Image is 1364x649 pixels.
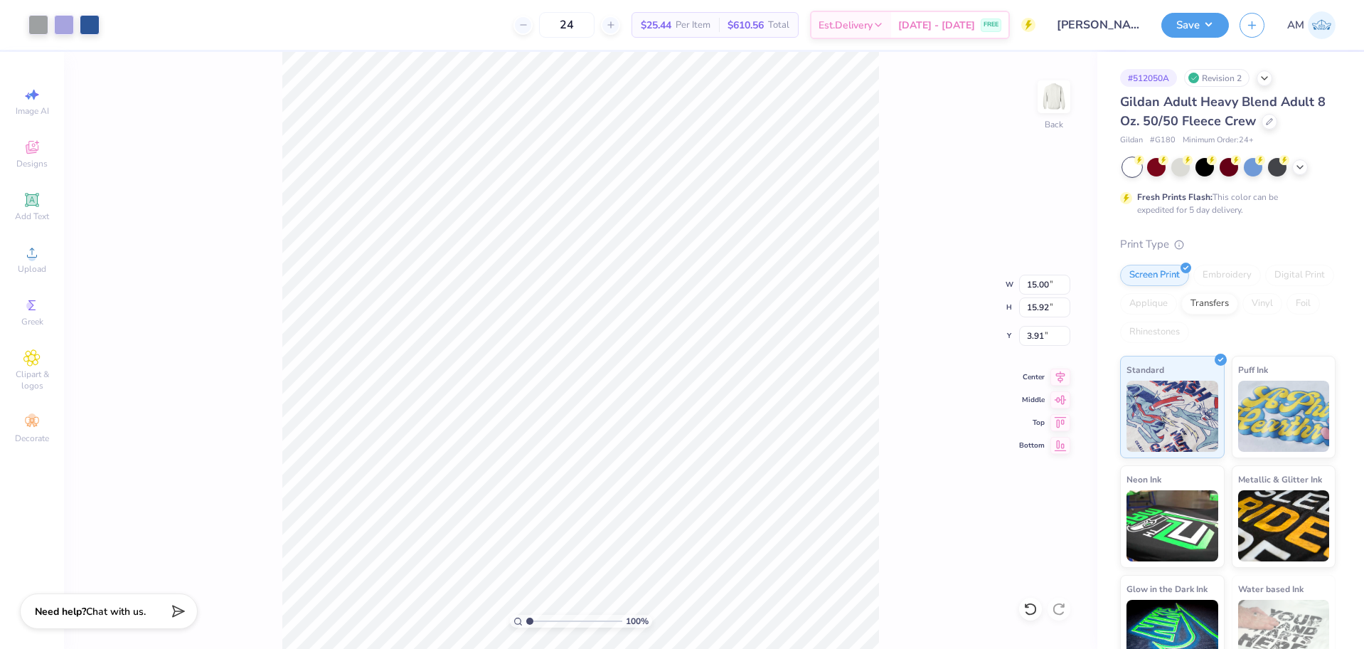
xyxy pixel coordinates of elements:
[1238,362,1268,377] span: Puff Ink
[1137,191,1312,216] div: This color can be expedited for 5 day delivery.
[7,369,57,391] span: Clipart & logos
[1126,381,1218,452] img: Standard
[819,18,873,33] span: Est. Delivery
[768,18,789,33] span: Total
[21,316,43,327] span: Greek
[1045,118,1063,131] div: Back
[1126,472,1161,487] span: Neon Ink
[1126,490,1218,561] img: Neon Ink
[1265,265,1334,286] div: Digital Print
[1120,322,1189,343] div: Rhinestones
[1181,293,1238,315] div: Transfers
[539,12,595,38] input: – –
[626,615,649,628] span: 100 %
[1286,293,1320,315] div: Foil
[1150,134,1176,147] span: # G180
[1019,372,1045,382] span: Center
[1193,265,1261,286] div: Embroidery
[15,433,49,444] span: Decorate
[728,18,764,33] span: $610.56
[1238,490,1330,561] img: Metallic & Glitter Ink
[1120,265,1189,286] div: Screen Print
[86,605,146,618] span: Chat with us.
[1238,581,1304,596] span: Water based Ink
[1019,395,1045,405] span: Middle
[1046,11,1151,39] input: Untitled Design
[1126,581,1208,596] span: Glow in the Dark Ink
[1120,293,1177,315] div: Applique
[898,18,975,33] span: [DATE] - [DATE]
[984,20,998,30] span: FREE
[16,158,48,169] span: Designs
[18,263,46,275] span: Upload
[1183,134,1254,147] span: Minimum Order: 24 +
[1120,236,1336,253] div: Print Type
[1019,418,1045,428] span: Top
[641,18,671,33] span: $25.44
[1238,472,1322,487] span: Metallic & Glitter Ink
[676,18,710,33] span: Per Item
[1126,362,1164,377] span: Standard
[1137,191,1213,203] strong: Fresh Prints Flash:
[15,211,49,222] span: Add Text
[16,105,49,117] span: Image AI
[35,605,86,618] strong: Need help?
[1242,293,1282,315] div: Vinyl
[1238,381,1330,452] img: Puff Ink
[1040,83,1068,111] img: Back
[1019,440,1045,450] span: Bottom
[1120,134,1143,147] span: Gildan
